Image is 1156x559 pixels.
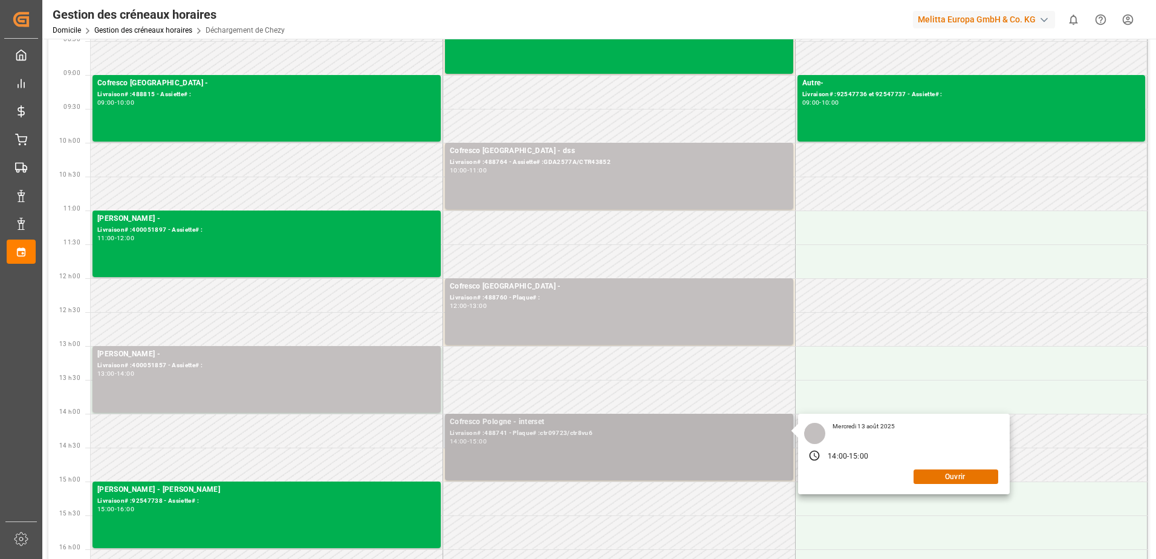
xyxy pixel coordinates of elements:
[469,168,487,173] div: 11:00
[450,428,788,439] div: Livraison# :488741 - Plaque# :ctr09723/ctr8vu6
[115,235,117,241] div: -
[59,544,80,551] span: 16 h 00
[59,408,80,415] span: 14 h 00
[117,235,134,241] div: 12:00
[97,100,115,105] div: 09:00
[117,100,134,105] div: 10:00
[117,506,134,512] div: 16:00
[913,8,1060,31] button: Melitta Europa GmbH & Co. KG
[59,341,80,347] span: 13 h 00
[822,100,839,105] div: 10:00
[97,496,436,506] div: Livraison# :92547738 - Assiette# :
[97,225,436,235] div: Livraison# :400051897 - Assiette# :
[849,451,868,462] div: 15:00
[59,137,80,144] span: 10 h 00
[469,439,487,444] div: 15:00
[450,439,467,444] div: 14:00
[467,439,469,444] div: -
[59,374,80,381] span: 13 h 30
[97,484,436,496] div: [PERSON_NAME] - [PERSON_NAME]
[63,239,80,246] span: 11:30
[97,371,115,376] div: 13:00
[450,157,788,168] div: Livraison# :488764 - Assiette# :GDA2577A/CTR43852
[97,506,115,512] div: 15:00
[802,77,1141,90] div: Autre-
[469,303,487,309] div: 13:00
[1060,6,1087,33] button: Afficher 0 nouvelles notifications
[450,281,788,293] div: Cofresco [GEOGRAPHIC_DATA] -
[59,273,80,279] span: 12 h 00
[847,451,849,462] div: -
[914,469,998,484] button: Ouvrir
[59,307,80,313] span: 12 h 30
[53,5,285,24] div: Gestion des créneaux horaires
[59,442,80,449] span: 14 h 30
[94,26,192,34] a: Gestion des créneaux horaires
[467,168,469,173] div: -
[450,293,788,303] div: Livraison# :488760 - Plaque# :
[59,171,80,178] span: 10 h 30
[918,13,1036,26] font: Melitta Europa GmbH & Co. KG
[63,103,80,110] span: 09:30
[63,205,80,212] span: 11:00
[819,100,821,105] div: -
[59,510,80,517] span: 15 h 30
[450,145,788,157] div: Cofresco [GEOGRAPHIC_DATA] - dss
[828,451,847,462] div: 14:00
[59,476,80,483] span: 15 h 00
[97,361,436,371] div: Livraison# :400051857 - Assiette# :
[450,168,467,173] div: 10:00
[97,77,436,90] div: Cofresco [GEOGRAPHIC_DATA] -
[97,90,436,100] div: Livraison# :488815 - Assiette# :
[53,26,81,34] a: Domicile
[450,303,467,309] div: 12:00
[115,506,117,512] div: -
[802,100,820,105] div: 09:00
[117,371,134,376] div: 14:00
[97,348,436,361] div: [PERSON_NAME] -
[1087,6,1114,33] button: Centre d’aide
[97,213,436,225] div: [PERSON_NAME] -
[63,70,80,76] span: 09:00
[97,235,115,241] div: 11:00
[450,416,788,428] div: Cofresco Pologne - interset
[467,303,469,309] div: -
[115,371,117,376] div: -
[115,100,117,105] div: -
[828,422,899,431] div: Mercredi 13 août 2025
[802,90,1141,100] div: Livraison# :92547736 et 92547737 - Assiette# :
